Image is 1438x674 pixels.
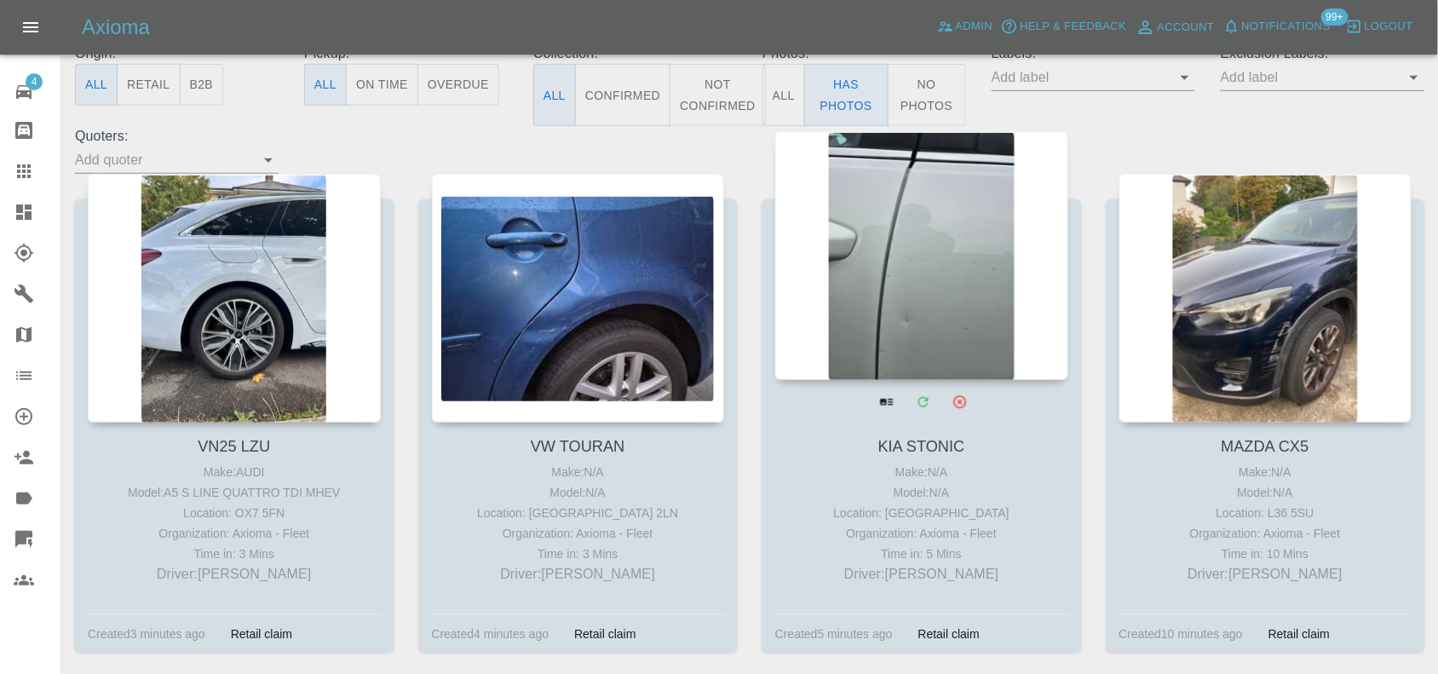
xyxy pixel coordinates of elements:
[10,7,51,48] button: Open drawer
[92,482,377,503] div: Model: A5 S LINE QUATTRO TDI MHEV
[762,64,805,126] button: All
[1124,503,1408,523] div: Location: L36 5SU
[1119,624,1244,644] div: Created 10 minutes ago
[346,64,418,106] button: On Time
[1342,14,1418,40] button: Logout
[1321,9,1349,26] span: 99+
[92,462,377,482] div: Make: AUDI
[1124,564,1408,585] p: Driver: [PERSON_NAME]
[1173,66,1197,89] button: Open
[26,73,43,90] span: 4
[75,126,279,147] p: Quoters:
[92,564,377,585] p: Driver: [PERSON_NAME]
[436,503,721,523] div: Location: [GEOGRAPHIC_DATA] 2LN
[82,14,150,41] h5: Axioma
[1256,624,1343,644] div: Retail claim
[878,438,965,455] a: KIA STONIC
[1221,64,1399,90] input: Add label
[779,482,1064,503] div: Model: N/A
[436,462,721,482] div: Make: N/A
[436,482,721,503] div: Model: N/A
[198,438,270,455] a: VN25 LZU
[1124,482,1408,503] div: Model: N/A
[256,148,280,172] button: Open
[1222,438,1309,455] a: MAZDA CX5
[779,564,1064,585] p: Driver: [PERSON_NAME]
[997,14,1130,40] button: Help & Feedback
[180,64,224,106] button: B2B
[1219,14,1335,40] button: Notifications
[1242,17,1331,37] span: Notifications
[1124,523,1408,544] div: Organization: Axioma - Fleet
[906,384,940,419] a: Modify
[906,624,992,644] div: Retail claim
[779,503,1064,523] div: Location: [GEOGRAPHIC_DATA]
[561,624,648,644] div: Retail claim
[575,64,670,126] button: Confirmed
[218,624,305,644] div: Retail claim
[436,544,721,564] div: Time in: 3 Mins
[92,523,377,544] div: Organization: Axioma - Fleet
[92,544,377,564] div: Time in: 3 Mins
[75,147,253,173] input: Add quoter
[1124,462,1408,482] div: Make: N/A
[869,384,904,419] a: View
[436,523,721,544] div: Organization: Axioma - Fleet
[888,64,966,126] button: No Photos
[304,64,347,106] button: All
[417,64,499,106] button: Overdue
[88,624,205,644] div: Created 3 minutes ago
[436,564,721,585] p: Driver: [PERSON_NAME]
[1158,18,1215,37] span: Account
[775,624,893,644] div: Created 5 minutes ago
[956,17,993,37] span: Admin
[1020,17,1126,37] span: Help & Feedback
[432,624,549,644] div: Created 4 minutes ago
[779,462,1064,482] div: Make: N/A
[779,523,1064,544] div: Organization: Axioma - Fleet
[75,64,118,106] button: All
[1365,17,1413,37] span: Logout
[1402,66,1426,89] button: Open
[92,503,377,523] div: Location: OX7 5FN
[1124,544,1408,564] div: Time in: 10 Mins
[804,64,889,126] button: Has Photos
[533,64,576,126] button: All
[117,64,180,106] button: Retail
[992,64,1170,90] input: Add label
[670,64,765,126] button: Not Confirmed
[933,14,998,40] a: Admin
[531,438,624,455] a: VW TOURAN
[779,544,1064,564] div: Time in: 5 Mins
[942,384,977,419] button: Archive
[1131,14,1219,41] a: Account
